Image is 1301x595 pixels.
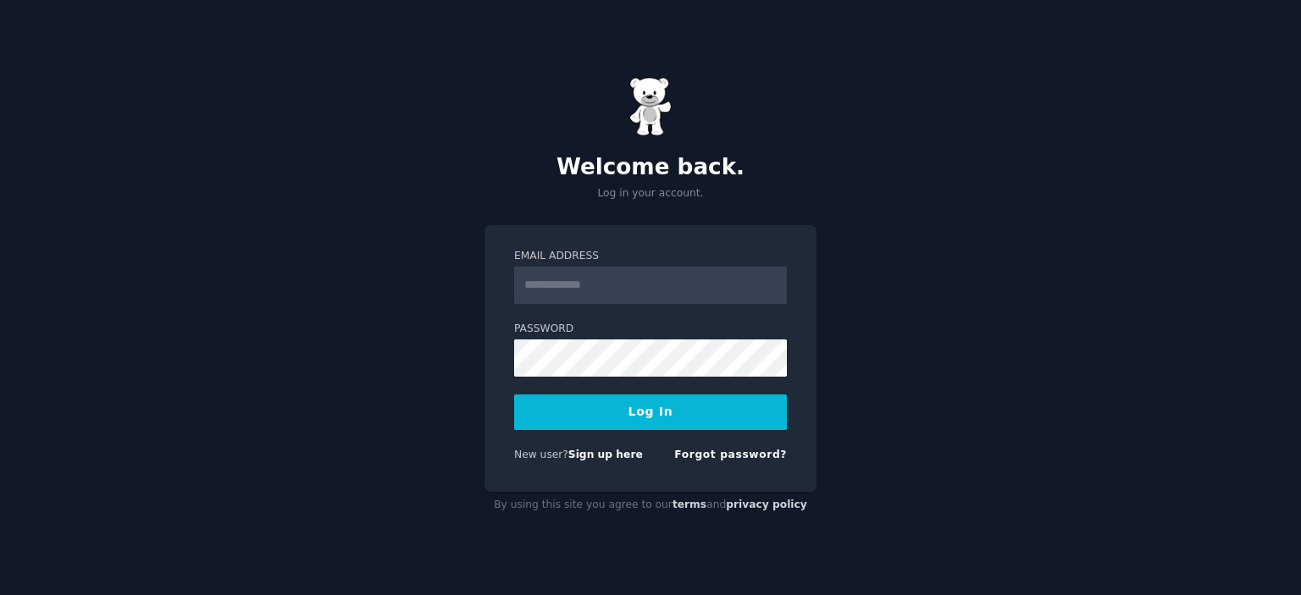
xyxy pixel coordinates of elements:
[484,492,817,519] div: By using this site you agree to our and
[673,499,706,510] a: terms
[484,186,817,201] p: Log in your account.
[484,154,817,181] h2: Welcome back.
[726,499,807,510] a: privacy policy
[514,322,787,337] label: Password
[674,449,787,460] a: Forgot password?
[514,249,787,264] label: Email Address
[629,77,672,136] img: Gummy Bear
[568,449,643,460] a: Sign up here
[514,449,568,460] span: New user?
[514,394,787,430] button: Log In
